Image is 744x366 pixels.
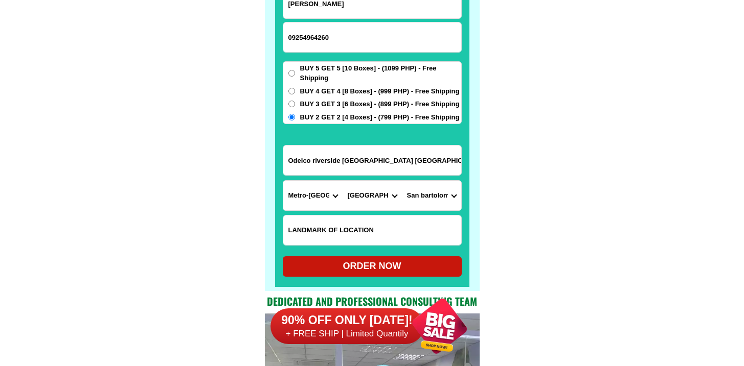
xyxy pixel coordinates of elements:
input: BUY 3 GET 3 [6 Boxes] - (899 PHP) - Free Shipping [288,101,295,107]
span: BUY 5 GET 5 [10 Boxes] - (1099 PHP) - Free Shipping [300,63,461,83]
select: Select district [343,181,402,210]
select: Select province [283,181,343,210]
h6: 90% OFF ONLY [DATE]! [270,313,424,328]
h6: + FREE SHIP | Limited Quantily [270,328,424,339]
input: BUY 5 GET 5 [10 Boxes] - (1099 PHP) - Free Shipping [288,70,295,77]
span: BUY 4 GET 4 [8 Boxes] - (999 PHP) - Free Shipping [300,86,460,96]
span: BUY 2 GET 2 [4 Boxes] - (799 PHP) - Free Shipping [300,112,460,123]
input: Input LANDMARKOFLOCATION [283,215,461,245]
input: Input phone_number [283,22,461,52]
h2: Dedicated and professional consulting team [265,294,480,309]
span: BUY 3 GET 3 [6 Boxes] - (899 PHP) - Free Shipping [300,99,460,109]
input: Input address [283,145,461,175]
select: Select commune [402,181,461,210]
input: BUY 4 GET 4 [8 Boxes] - (999 PHP) - Free Shipping [288,88,295,94]
input: BUY 2 GET 2 [4 Boxes] - (799 PHP) - Free Shipping [288,114,295,120]
div: ORDER NOW [283,259,462,273]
